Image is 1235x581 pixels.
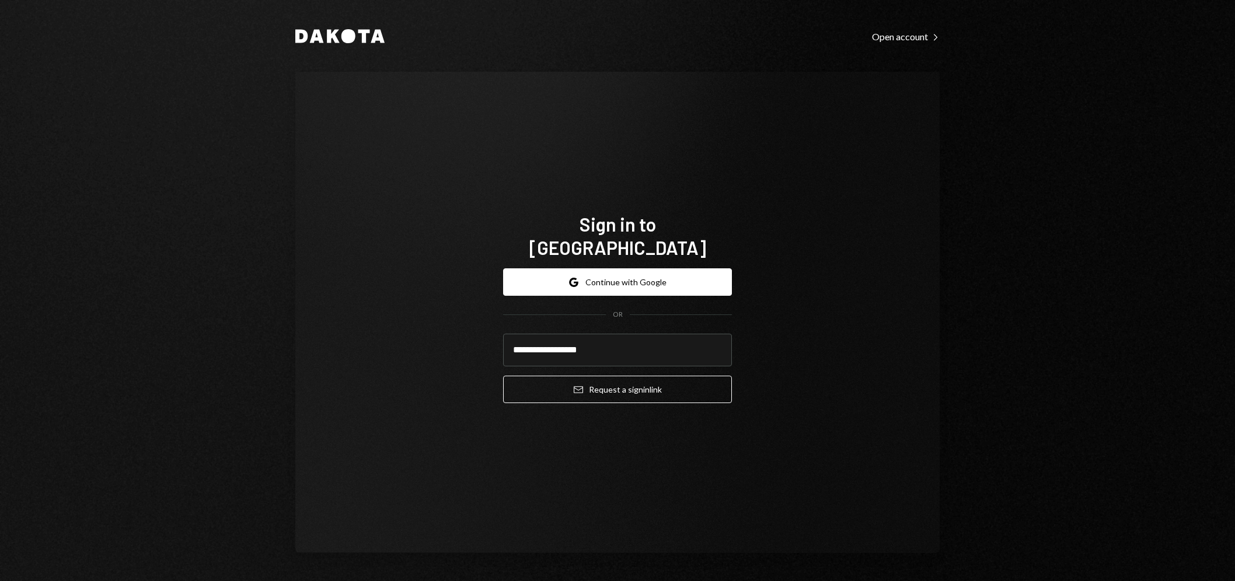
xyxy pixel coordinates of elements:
button: Continue with Google [503,268,732,296]
button: Request a signinlink [503,376,732,403]
div: OR [613,310,623,320]
h1: Sign in to [GEOGRAPHIC_DATA] [503,212,732,259]
a: Open account [872,30,940,43]
div: Open account [872,31,940,43]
